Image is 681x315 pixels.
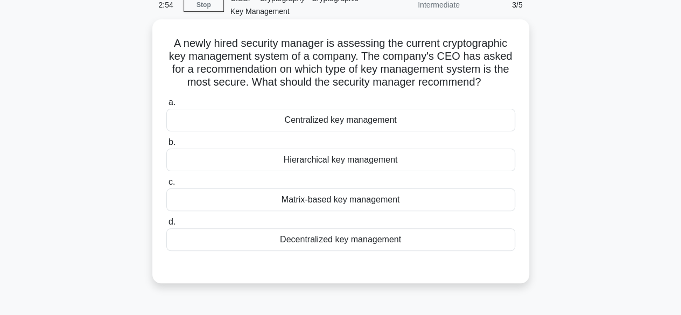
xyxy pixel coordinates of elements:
[166,109,515,131] div: Centralized key management
[169,97,175,107] span: a.
[166,149,515,171] div: Hierarchical key management
[169,137,175,146] span: b.
[169,217,175,226] span: d.
[166,188,515,211] div: Matrix-based key management
[165,37,516,89] h5: A newly hired security manager is assessing the current cryptographic key management system of a ...
[169,177,175,186] span: c.
[166,228,515,251] div: Decentralized key management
